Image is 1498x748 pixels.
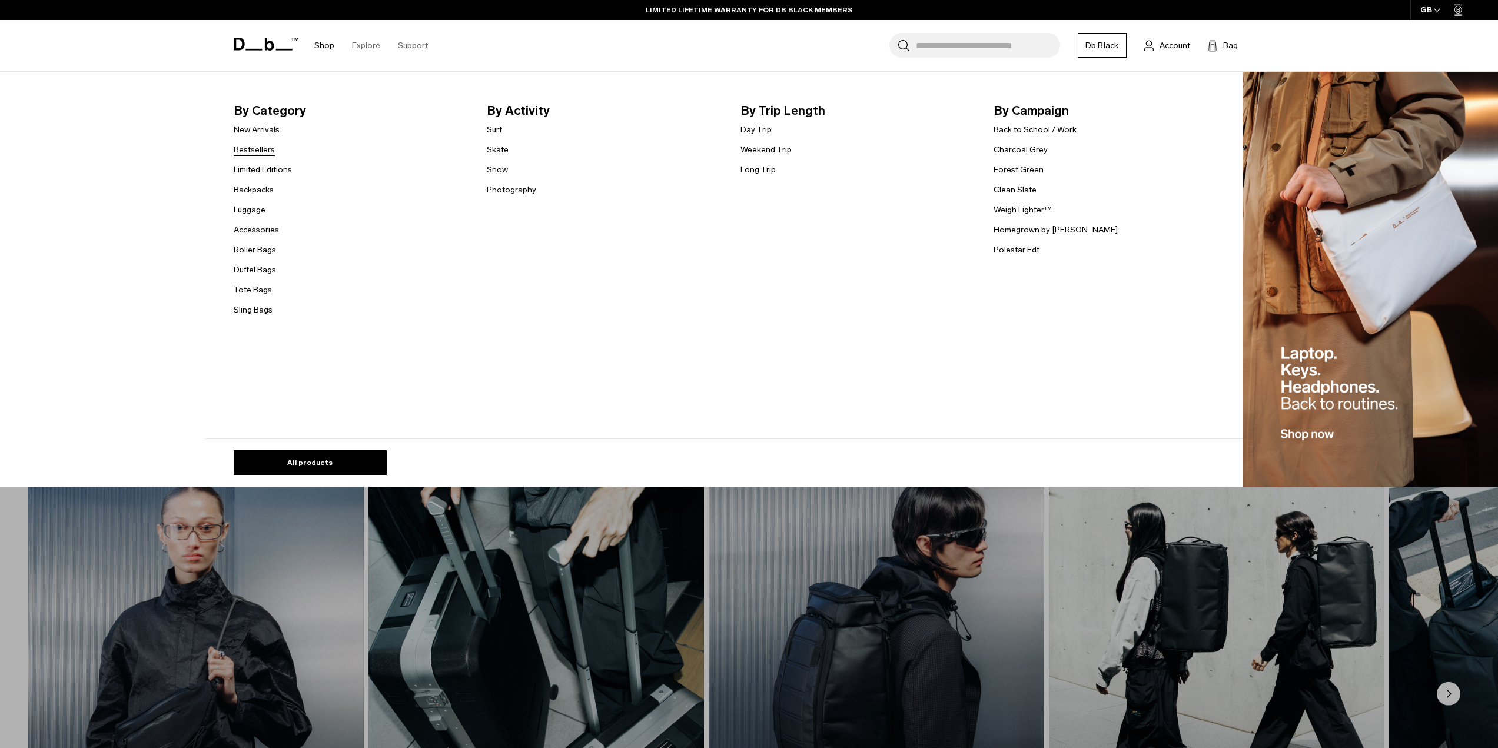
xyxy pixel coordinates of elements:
a: Support [398,25,428,67]
a: Back to School / Work [994,124,1077,136]
a: Snow [487,164,508,176]
a: Forest Green [994,164,1044,176]
a: Luggage [234,204,265,216]
a: Accessories [234,224,279,236]
span: Bag [1223,39,1238,52]
a: Db Black [1078,33,1127,58]
a: Homegrown by [PERSON_NAME] [994,224,1118,236]
a: New Arrivals [234,124,280,136]
a: Skate [487,144,509,156]
a: LIMITED LIFETIME WARRANTY FOR DB BLACK MEMBERS [646,5,852,15]
a: Sling Bags [234,304,273,316]
a: Weigh Lighter™ [994,204,1052,216]
a: All products [234,450,387,475]
span: Account [1160,39,1190,52]
span: By Category [234,101,469,120]
a: Charcoal Grey [994,144,1048,156]
a: Surf [487,124,502,136]
a: Clean Slate [994,184,1037,196]
nav: Main Navigation [305,20,437,71]
a: Bestsellers [234,144,275,156]
a: Photography [487,184,536,196]
a: Duffel Bags [234,264,276,276]
a: Weekend Trip [740,144,792,156]
a: Shop [314,25,334,67]
span: By Activity [487,101,722,120]
a: Long Trip [740,164,776,176]
a: Limited Editions [234,164,292,176]
a: Account [1144,38,1190,52]
span: By Trip Length [740,101,975,120]
a: Day Trip [740,124,772,136]
a: Polestar Edt. [994,244,1041,256]
a: Backpacks [234,184,274,196]
button: Bag [1208,38,1238,52]
a: Explore [352,25,380,67]
span: By Campaign [994,101,1228,120]
a: Roller Bags [234,244,276,256]
a: Tote Bags [234,284,272,296]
